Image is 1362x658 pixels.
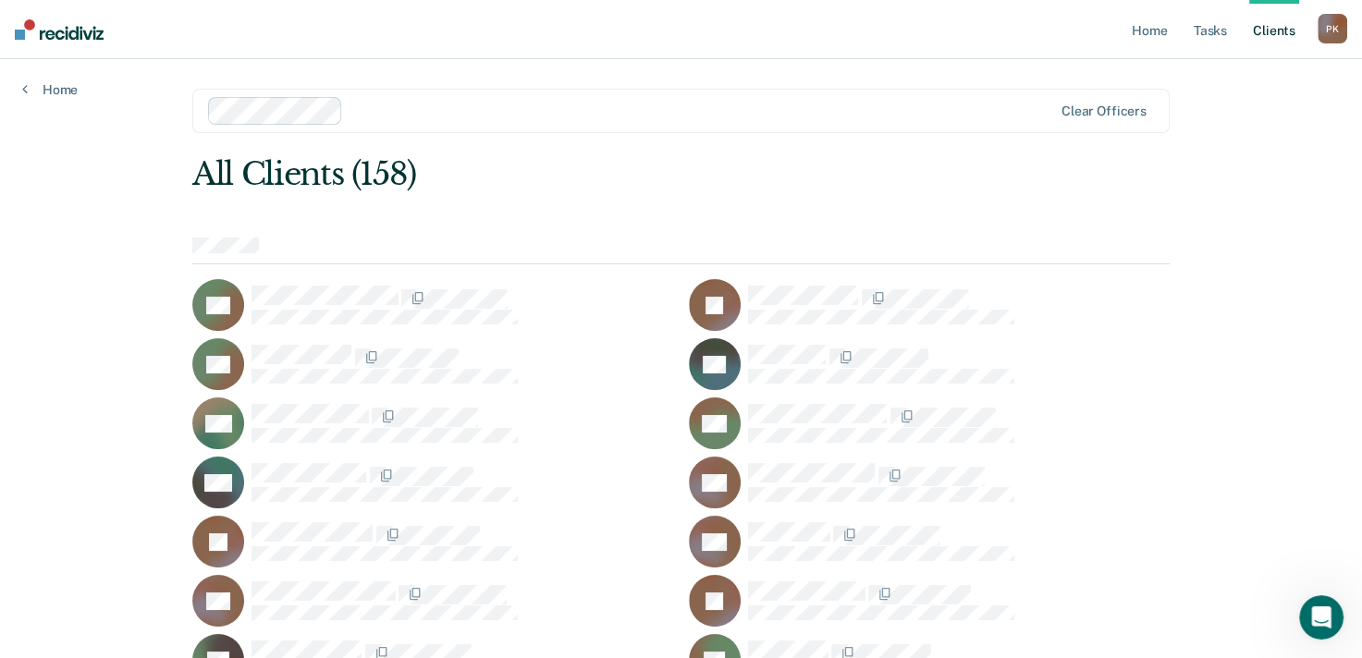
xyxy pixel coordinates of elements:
[22,81,78,98] a: Home
[1318,14,1347,43] button: PK
[1299,595,1344,640] iframe: Intercom live chat
[1061,104,1147,119] div: Clear officers
[1318,14,1347,43] div: P K
[192,155,974,193] div: All Clients (158)
[15,19,104,40] img: Recidiviz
